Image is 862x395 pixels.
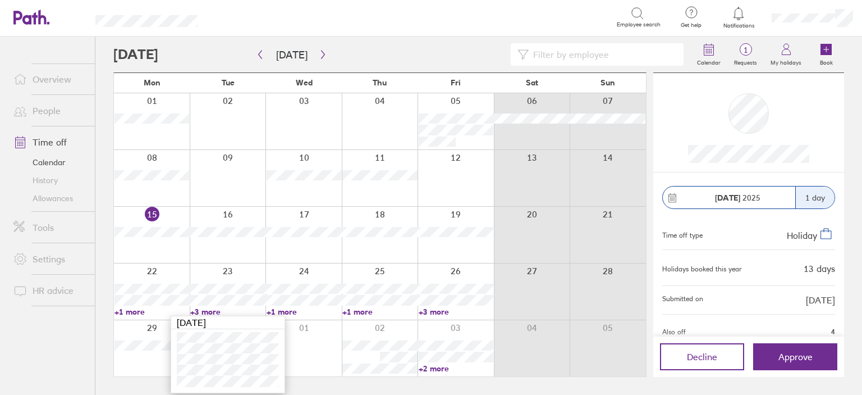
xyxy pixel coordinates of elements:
[526,78,538,87] span: Sat
[267,46,317,64] button: [DATE]
[190,307,265,317] a: +3 more
[296,78,313,87] span: Wed
[228,12,256,22] div: Search
[764,56,808,66] label: My holidays
[529,44,677,65] input: Filter by employee
[419,364,493,374] a: +2 more
[4,216,95,239] a: Tools
[662,328,686,336] span: Also off
[715,193,760,202] span: 2025
[4,279,95,302] a: HR advice
[690,56,727,66] label: Calendar
[4,68,95,90] a: Overview
[662,295,703,305] span: Submitted on
[342,307,417,317] a: +1 more
[4,171,95,189] a: History
[715,193,740,203] strong: [DATE]
[451,78,461,87] span: Fri
[222,78,235,87] span: Tue
[795,187,835,208] div: 1 day
[721,6,757,29] a: Notifications
[267,307,341,317] a: +1 more
[419,307,493,317] a: +3 more
[808,37,844,72] a: Book
[662,227,703,240] div: Time off type
[171,316,285,329] div: [DATE]
[727,56,764,66] label: Requests
[4,153,95,171] a: Calendar
[753,343,837,370] button: Approve
[764,37,808,72] a: My holidays
[687,352,717,362] span: Decline
[690,37,727,72] a: Calendar
[660,343,744,370] button: Decline
[144,78,161,87] span: Mon
[114,307,189,317] a: +1 more
[721,22,757,29] span: Notifications
[600,78,615,87] span: Sun
[778,352,813,362] span: Approve
[787,230,817,241] span: Holiday
[662,265,742,273] div: Holidays booked this year
[813,56,840,66] label: Book
[4,189,95,207] a: Allowances
[804,264,835,274] div: 13 days
[727,46,764,55] span: 1
[4,248,95,270] a: Settings
[806,295,835,305] span: [DATE]
[617,21,661,28] span: Employee search
[727,37,764,72] a: 1Requests
[4,99,95,122] a: People
[4,131,95,153] a: Time off
[831,328,835,336] span: 4
[373,78,387,87] span: Thu
[673,22,709,29] span: Get help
